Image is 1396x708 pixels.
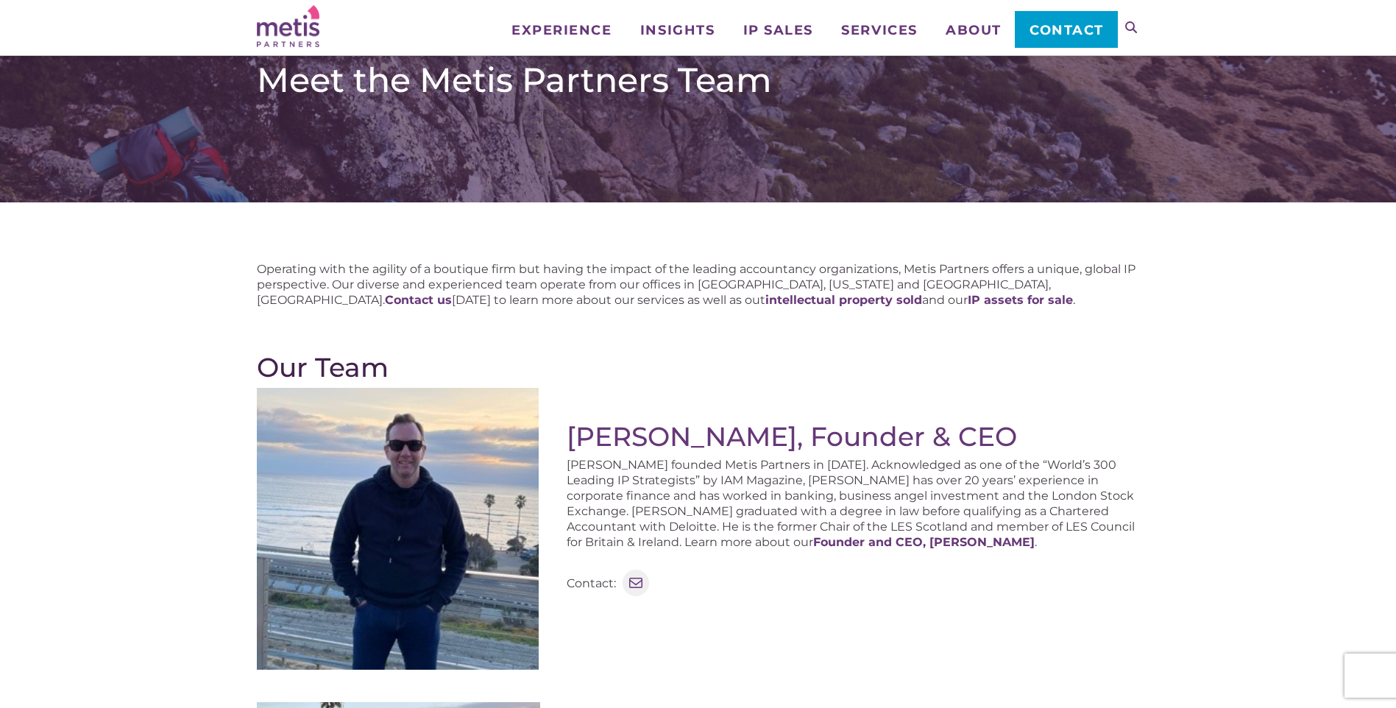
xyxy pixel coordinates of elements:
[257,5,319,47] img: Metis Partners
[385,293,452,307] a: Contact us
[257,60,1140,101] h1: Meet the Metis Partners Team
[1015,11,1117,48] a: Contact
[765,293,922,307] a: intellectual property sold
[257,261,1140,308] p: Operating with the agility of a boutique firm but having the impact of the leading accountancy or...
[567,576,616,591] p: Contact:
[946,24,1002,37] span: About
[640,24,715,37] span: Insights
[567,457,1140,550] p: [PERSON_NAME] founded Metis Partners in [DATE]. Acknowledged as one of the “World’s 300 Leading I...
[841,24,917,37] span: Services
[511,24,612,37] span: Experience
[1030,24,1104,37] span: Contact
[968,293,1073,307] a: IP assets for sale
[567,420,1017,453] a: [PERSON_NAME], Founder & CEO
[743,24,813,37] span: IP Sales
[813,535,1035,549] a: Founder and CEO, [PERSON_NAME]
[257,352,1140,383] h2: Our Team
